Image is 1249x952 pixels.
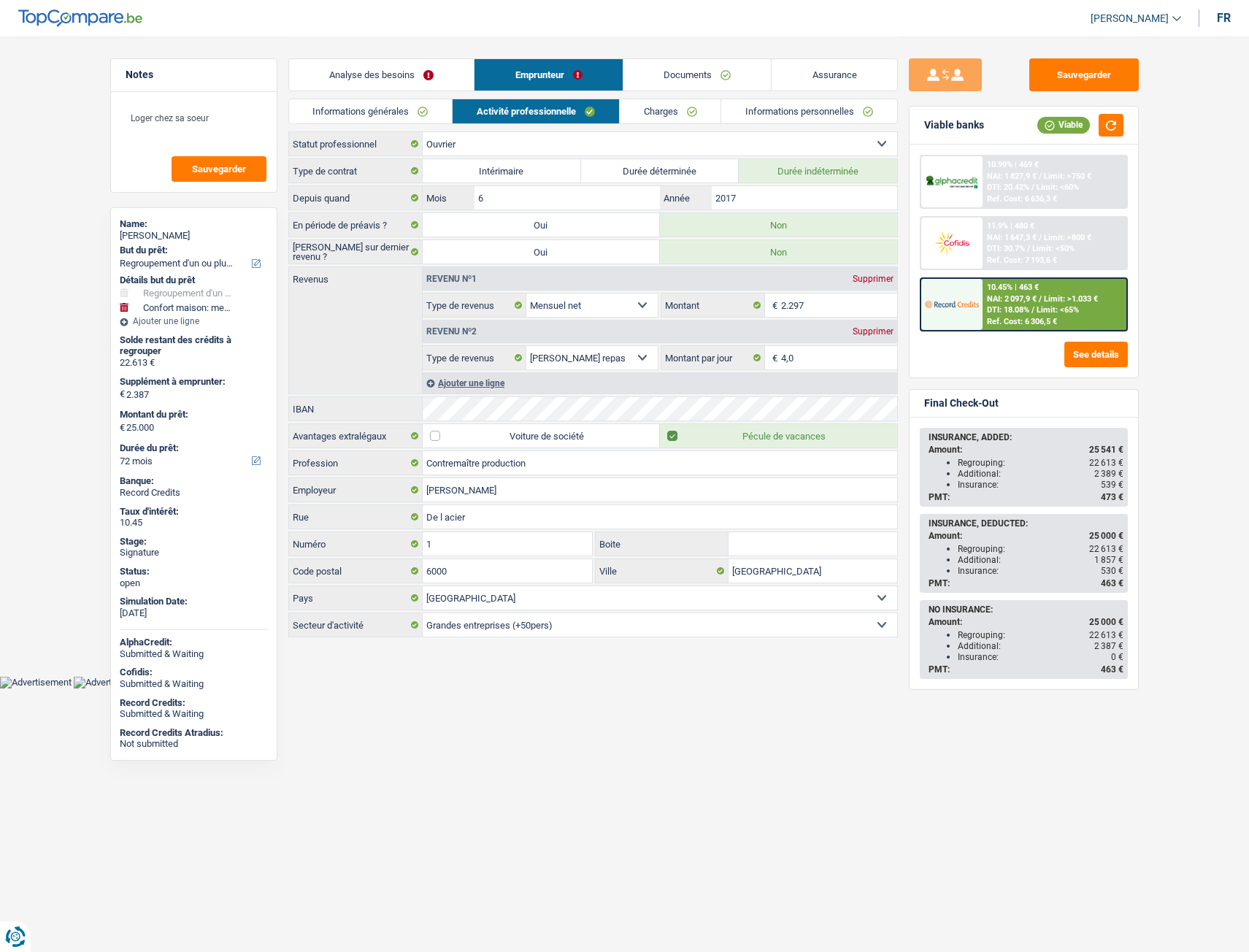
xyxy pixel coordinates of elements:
[120,678,268,690] div: Submitted & Waiting
[1101,578,1123,588] span: 463 €
[289,559,423,583] label: Code postal
[596,532,729,556] label: Boite
[1094,469,1123,479] span: 2 389 €
[1044,233,1091,242] span: Limit: >800 €
[74,677,145,688] img: Advertisement
[660,240,897,264] label: Non
[1089,458,1123,468] span: 22 613 €
[1044,294,1098,304] span: Limit: >1.033 €
[423,159,581,183] label: Intérimaire
[120,245,265,256] label: But du prêt:
[929,664,1123,675] div: PMT:
[120,547,268,558] div: Signature
[1101,664,1123,675] span: 463 €
[120,475,268,487] div: Banque:
[623,59,772,91] a: Documents
[929,492,1123,502] div: PMT:
[929,445,1123,455] div: Amount:
[1089,630,1123,640] span: 22 613 €
[620,99,721,123] a: Charges
[958,544,1123,554] div: Regrouping:
[18,9,142,27] img: TopCompare Logo
[924,119,984,131] div: Viable banks
[1027,244,1030,253] span: /
[958,630,1123,640] div: Regrouping:
[289,267,422,284] label: Revenus
[120,275,268,286] div: Détails but du prêt
[120,442,265,454] label: Durée du prêt:
[120,376,265,388] label: Supplément à emprunter:
[1039,294,1042,304] span: /
[423,213,660,237] label: Oui
[1031,305,1034,315] span: /
[712,186,896,210] input: AAAA
[661,293,765,317] label: Montant
[929,432,1123,442] div: INSURANCE, ADDED:
[289,132,423,156] label: Statut professionnel
[929,531,1123,541] div: Amount:
[596,559,729,583] label: Ville
[929,617,1123,627] div: Amount:
[120,607,268,619] div: [DATE]
[1064,342,1128,367] button: See details
[987,244,1025,253] span: DTI: 30.7%
[120,316,268,326] div: Ajouter une ligne
[120,637,268,648] div: AlphaCredit:
[1039,233,1042,242] span: /
[289,240,423,264] label: [PERSON_NAME] sur dernier revenu ?
[849,275,897,283] div: Supprimer
[925,229,979,256] img: Cofidis
[929,604,1123,615] div: NO INSURANCE:
[739,159,897,183] label: Durée indéterminée
[120,409,265,421] label: Montant du prêt:
[661,346,765,369] label: Montant par jour
[958,555,1123,565] div: Additional:
[958,641,1123,651] div: Additional:
[192,164,246,174] span: Sauvegarder
[987,317,1057,326] div: Ref. Cost: 6 306,5 €
[849,327,897,336] div: Supprimer
[120,357,268,369] div: 22.613 €
[1079,7,1181,31] a: [PERSON_NAME]
[721,99,897,123] a: Informations personnelles
[423,346,526,369] label: Type de revenus
[120,596,268,607] div: Simulation Date:
[423,240,660,264] label: Oui
[289,159,423,183] label: Type de contrat
[1091,12,1169,25] span: [PERSON_NAME]
[1101,566,1123,576] span: 530 €
[474,186,659,210] input: MM
[1217,11,1231,25] div: fr
[120,388,125,400] span: €
[1094,641,1123,651] span: 2 387 €
[289,424,423,448] label: Avantages extralégaux
[453,99,619,123] a: Activité professionnelle
[289,59,474,91] a: Analyse des besoins
[1044,172,1091,181] span: Limit: >750 €
[289,613,423,637] label: Secteur d'activité
[289,478,423,502] label: Employeur
[423,424,660,448] label: Voiture de société
[289,532,423,556] label: Numéro
[120,697,268,709] div: Record Credits:
[958,458,1123,468] div: Regrouping:
[987,305,1029,315] span: DTI: 18.08%
[1101,492,1123,502] span: 473 €
[958,652,1123,662] div: Insurance:
[925,291,979,318] img: Record Credits
[765,293,781,317] span: €
[289,586,423,610] label: Pays
[987,194,1057,204] div: Ref. Cost: 6 636,3 €
[1032,244,1075,253] span: Limit: <50%
[924,397,999,410] div: Final Check-Out
[929,518,1123,529] div: INSURANCE, DEDUCTED:
[1029,58,1139,91] button: Sauvegarder
[581,159,739,183] label: Durée déterminée
[958,566,1123,576] div: Insurance:
[1089,445,1123,455] span: 25 541 €
[423,372,897,394] div: Ajouter une ligne
[423,327,480,336] div: Revenu nº2
[120,738,268,750] div: Not submitted
[987,183,1029,192] span: DTI: 20.42%
[423,275,480,283] div: Revenu nº1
